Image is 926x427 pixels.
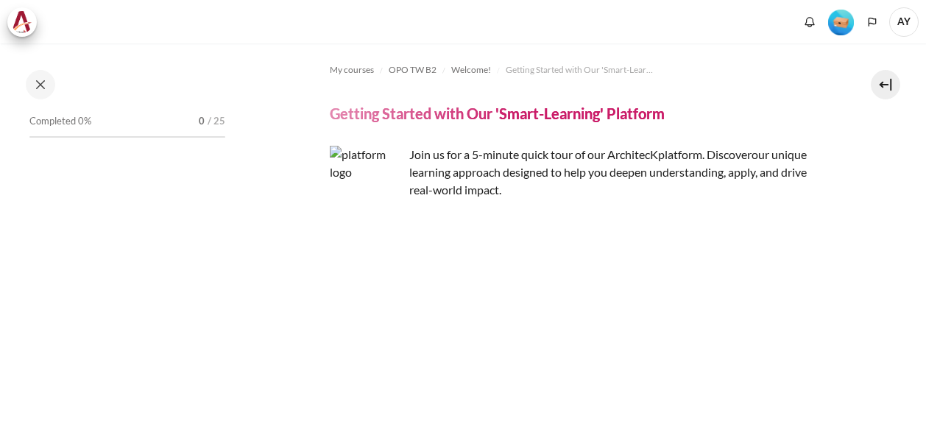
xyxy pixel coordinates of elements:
[330,58,821,82] nav: Navigation bar
[330,61,374,79] a: My courses
[828,8,854,35] div: Level #1
[409,147,807,197] span: our unique learning approach designed to help you deepen understanding, apply, and drive real-wor...
[451,61,491,79] a: Welcome!
[861,11,883,33] button: Languages
[799,11,821,33] div: Show notification window with no new notifications
[409,147,807,197] span: .
[389,61,437,79] a: OPO TW B2
[389,63,437,77] span: OPO TW B2
[330,146,821,199] p: Join us for a 5-minute quick tour of our ArchitecK platform. Discover
[199,114,205,129] span: 0
[506,63,653,77] span: Getting Started with Our 'Smart-Learning' Platform
[822,8,860,35] a: Level #1
[29,114,91,129] span: Completed 0%
[889,7,919,37] span: AY
[7,7,44,37] a: Architeck Architeck
[889,7,919,37] a: User menu
[208,114,225,129] span: / 25
[12,11,32,33] img: Architeck
[330,63,374,77] span: My courses
[828,10,854,35] img: Level #1
[506,61,653,79] a: Getting Started with Our 'Smart-Learning' Platform
[330,146,403,219] img: platform logo
[451,63,491,77] span: Welcome!
[330,104,665,123] h4: Getting Started with Our 'Smart-Learning' Platform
